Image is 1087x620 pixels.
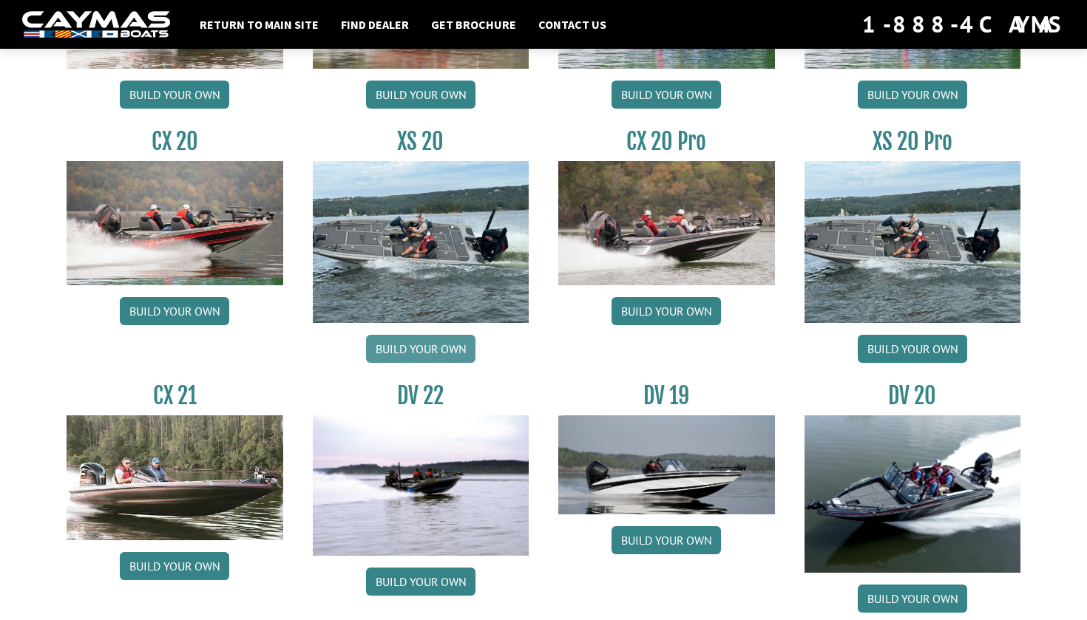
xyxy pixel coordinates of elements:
img: dv-19-ban_from_website_for_caymas_connect.png [558,415,775,514]
a: Build your own [858,585,967,613]
a: Find Dealer [333,15,416,34]
img: CX-20Pro_thumbnail.jpg [558,161,775,285]
a: Build your own [120,81,229,109]
a: Build your own [858,335,967,363]
img: XS_20_resized.jpg [313,161,529,323]
img: XS_20_resized.jpg [805,161,1021,323]
h3: XS 20 [313,128,529,155]
a: Build your own [858,81,967,109]
a: Get Brochure [424,15,524,34]
h3: DV 22 [313,382,529,409]
img: DV22_original_motor_cropped_for_caymas_connect.jpg [313,415,529,556]
a: Build your own [612,81,721,109]
div: 1-888-4CAYMAS [862,8,1065,41]
a: Build your own [612,297,721,325]
h3: XS 20 Pro [805,128,1021,155]
a: Build your own [120,552,229,580]
img: DV_20_from_website_for_caymas_connect.png [805,415,1021,573]
a: Build your own [612,526,721,554]
h3: DV 20 [805,382,1021,409]
a: Build your own [366,568,475,596]
img: white-logo-c9c8dbefe5ff5ceceb0f0178aa75bf4bb51f6bca0971e226c86eb53dfe498488.png [22,11,170,38]
h3: CX 21 [67,382,283,409]
a: Build your own [366,335,475,363]
a: Contact Us [531,15,614,34]
h3: DV 19 [558,382,775,409]
a: Return to main site [192,15,326,34]
h3: CX 20 [67,128,283,155]
img: CX-20_thumbnail.jpg [67,161,283,285]
a: Build your own [366,81,475,109]
img: CX21_thumb.jpg [67,415,283,539]
h3: CX 20 Pro [558,128,775,155]
a: Build your own [120,297,229,325]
